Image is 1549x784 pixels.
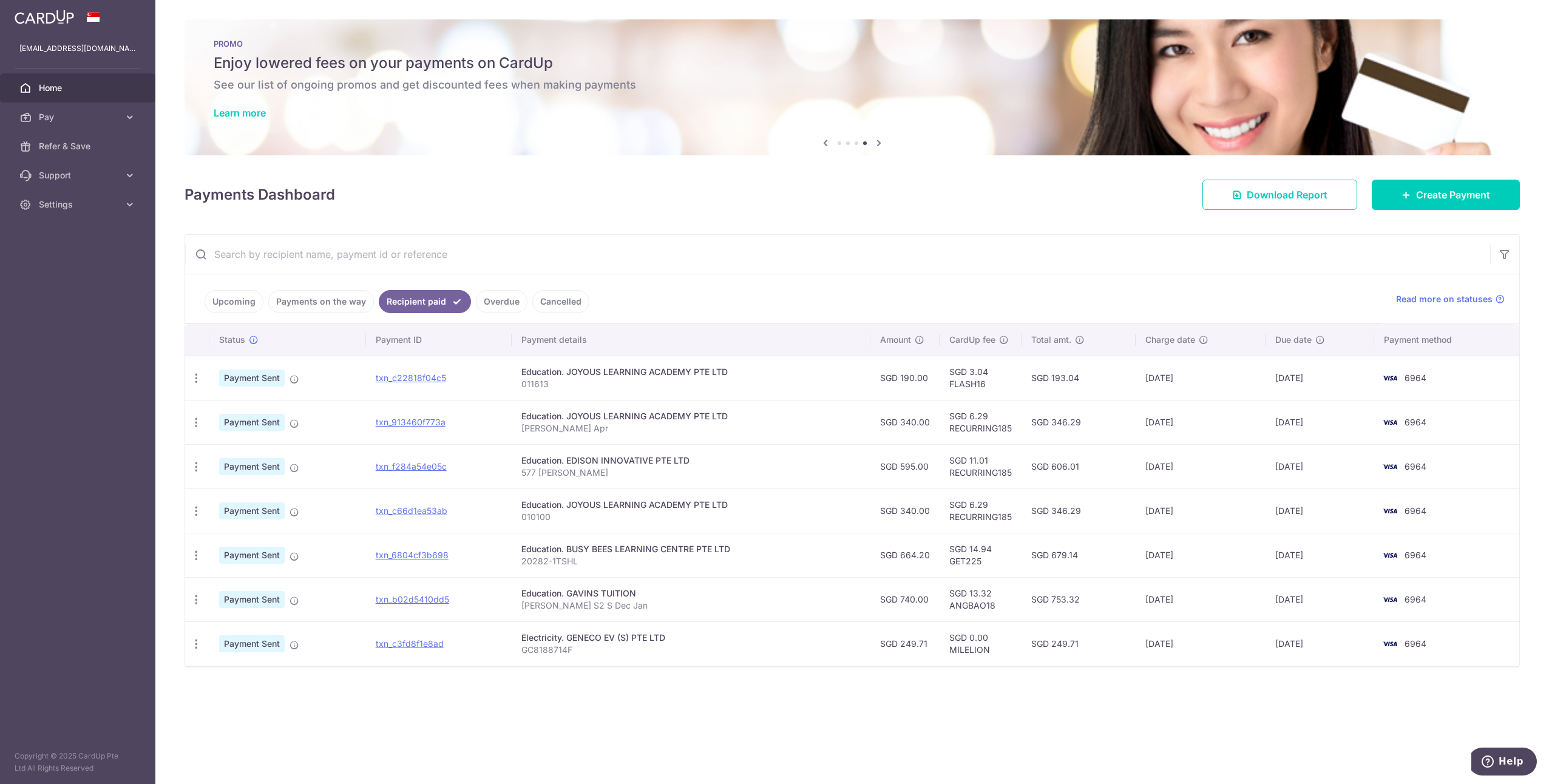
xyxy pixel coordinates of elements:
td: [DATE] [1136,533,1266,577]
img: Bank Card [1378,415,1402,430]
iframe: Opens a widget where you can find more information [1471,748,1537,778]
td: SGD 6.29 RECURRING185 [940,488,1022,533]
span: Payment Sent [219,458,285,475]
span: 6964 [1405,505,1426,516]
a: txn_c3fd8f1e8ad [376,638,444,649]
th: Payment ID [366,324,512,356]
td: SGD 606.01 [1022,444,1136,488]
td: SGD 679.14 [1022,533,1136,577]
td: SGD 3.04 FLASH16 [940,356,1022,400]
span: Payment Sent [219,547,285,564]
p: 20282-1TSHL [521,555,861,567]
div: Education. JOYOUS LEARNING ACADEMY PTE LTD [521,410,861,422]
img: Bank Card [1378,504,1402,518]
td: [DATE] [1266,577,1374,621]
span: Payment Sent [219,370,285,387]
td: SGD 346.29 [1022,488,1136,533]
span: 6964 [1405,417,1426,427]
p: GC8188714F [521,644,861,656]
a: txn_c22818f04c5 [376,373,446,383]
p: PROMO [214,39,1491,49]
span: 6964 [1405,461,1426,471]
img: Latest Promos banner [185,19,1520,155]
span: Total amt. [1031,334,1071,346]
td: SGD 346.29 [1022,400,1136,444]
a: txn_913460f773a [376,417,446,427]
td: [DATE] [1136,621,1266,666]
span: Support [39,169,119,181]
td: SGD 340.00 [870,400,940,444]
span: Payment Sent [219,591,285,608]
span: Home [39,82,119,94]
th: Payment details [512,324,870,356]
h4: Payments Dashboard [185,184,335,206]
td: SGD 14.94 GET225 [940,533,1022,577]
td: SGD 6.29 RECURRING185 [940,400,1022,444]
a: Learn more [214,107,266,119]
span: Read more on statuses [1396,293,1493,305]
a: Overdue [476,290,527,313]
a: txn_6804cf3b698 [376,550,449,560]
td: SGD 249.71 [1022,621,1136,666]
p: [EMAIL_ADDRESS][DOMAIN_NAME] [19,42,136,55]
a: Payments on the way [268,290,374,313]
div: Education. GAVINS TUITION [521,587,861,600]
img: Bank Card [1378,459,1402,474]
td: SGD 595.00 [870,444,940,488]
span: CardUp fee [949,334,995,346]
span: Charge date [1145,334,1195,346]
img: Bank Card [1378,592,1402,607]
span: 6964 [1405,594,1426,604]
p: 577 [PERSON_NAME] [521,467,861,479]
span: Amount [880,334,911,346]
h6: See our list of ongoing promos and get discounted fees when making payments [214,78,1491,92]
td: [DATE] [1266,533,1374,577]
span: Payment Sent [219,414,285,431]
td: [DATE] [1266,400,1374,444]
p: 011613 [521,378,861,390]
a: Create Payment [1372,180,1520,210]
span: Due date [1275,334,1312,346]
a: Upcoming [205,290,263,313]
td: [DATE] [1136,444,1266,488]
div: Education. BUSY BEES LEARNING CENTRE PTE LTD [521,543,861,555]
span: Payment Sent [219,635,285,652]
span: Download Report [1247,188,1327,202]
td: SGD 249.71 [870,621,940,666]
td: SGD 0.00 MILELION [940,621,1022,666]
p: [PERSON_NAME] Apr [521,422,861,434]
img: CardUp [15,10,74,24]
span: Refer & Save [39,140,119,152]
span: 6964 [1405,550,1426,560]
a: txn_c66d1ea53ab [376,505,447,516]
td: [DATE] [1266,444,1374,488]
th: Payment method [1374,324,1519,356]
img: Bank Card [1378,371,1402,385]
span: Status [219,334,245,346]
img: Bank Card [1378,548,1402,563]
td: SGD 11.01 RECURRING185 [940,444,1022,488]
a: Download Report [1202,180,1357,210]
td: [DATE] [1136,577,1266,621]
td: SGD 664.20 [870,533,940,577]
td: [DATE] [1136,400,1266,444]
span: Settings [39,198,119,211]
div: Education. EDISON INNOVATIVE PTE LTD [521,455,861,467]
p: [PERSON_NAME] S2 S Dec Jan [521,600,861,612]
h5: Enjoy lowered fees on your payments on CardUp [214,53,1491,73]
a: txn_b02d5410dd5 [376,594,449,604]
div: Education. JOYOUS LEARNING ACADEMY PTE LTD [521,366,861,378]
td: SGD 740.00 [870,577,940,621]
img: Bank Card [1378,637,1402,651]
a: txn_f284a54e05c [376,461,447,471]
td: [DATE] [1266,621,1374,666]
div: Electricity. GENECO EV (S) PTE LTD [521,632,861,644]
a: Cancelled [532,290,589,313]
td: [DATE] [1266,488,1374,533]
td: [DATE] [1136,488,1266,533]
span: Create Payment [1416,188,1490,202]
td: [DATE] [1136,356,1266,400]
span: Pay [39,111,119,123]
a: Read more on statuses [1396,293,1505,305]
